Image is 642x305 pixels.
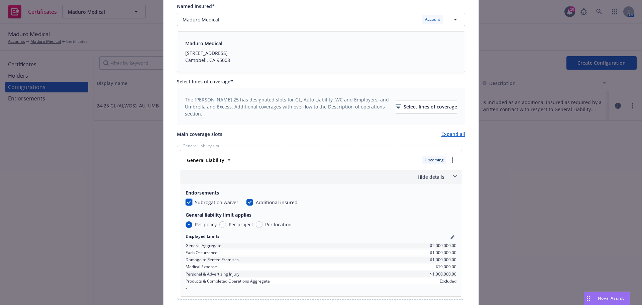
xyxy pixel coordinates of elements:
[448,233,456,241] a: pencil
[441,131,465,138] a: Expand all
[256,221,262,228] input: Per location
[256,199,298,206] span: Additional insured
[181,144,221,148] span: General liability slot
[186,189,456,196] span: Endorsements
[186,250,217,255] span: Each Occurrence
[430,271,456,277] span: $1,000,000.00
[185,40,230,47] div: Maduro Medical
[185,96,392,117] span: The [PERSON_NAME] 25 has designated slots for GL, Auto Liability, WC and Employers, and Umbrella ...
[195,221,217,228] span: Per policy
[186,271,239,277] span: Personal & Advertising Injury
[584,292,593,305] div: Drag to move
[186,264,217,270] span: Medical Expense
[186,221,192,228] input: Per policy
[183,16,219,23] span: Maduro Medical
[430,257,456,262] span: $1,000,000.00
[219,221,226,228] input: Per project
[186,211,456,218] span: General liability limit applies
[396,100,457,113] button: Select lines of coverage
[584,292,630,305] button: Nova Assist
[185,57,230,64] div: Campbell, CA 95008
[425,157,444,163] span: Upcoming
[186,278,270,284] span: Products & Completed Operations Aggregate
[187,157,224,163] strong: General Liability
[177,78,233,85] span: Select lines of coverage*
[177,3,215,9] span: Named insured*
[229,221,253,228] span: Per project
[436,264,456,270] span: $10,000.00
[177,131,222,138] span: Main coverage slots
[186,243,221,248] span: General Aggregate
[185,50,230,57] div: [STREET_ADDRESS]
[177,13,465,26] button: Maduro MedicalAccount
[422,15,443,23] div: Account
[186,285,456,291] div: -
[182,173,444,180] div: Hide details
[598,295,624,301] span: Nova Assist
[265,221,292,228] span: Per location
[195,199,238,206] span: Subrogation waiver
[440,278,456,284] span: Excluded
[186,257,239,262] span: Damage to Rented Premises
[430,250,456,255] span: $1,000,000.00
[430,243,456,248] span: $2,000,000.00
[186,233,219,241] span: Displayed Limits
[180,170,462,184] div: Hide details
[448,156,456,164] a: more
